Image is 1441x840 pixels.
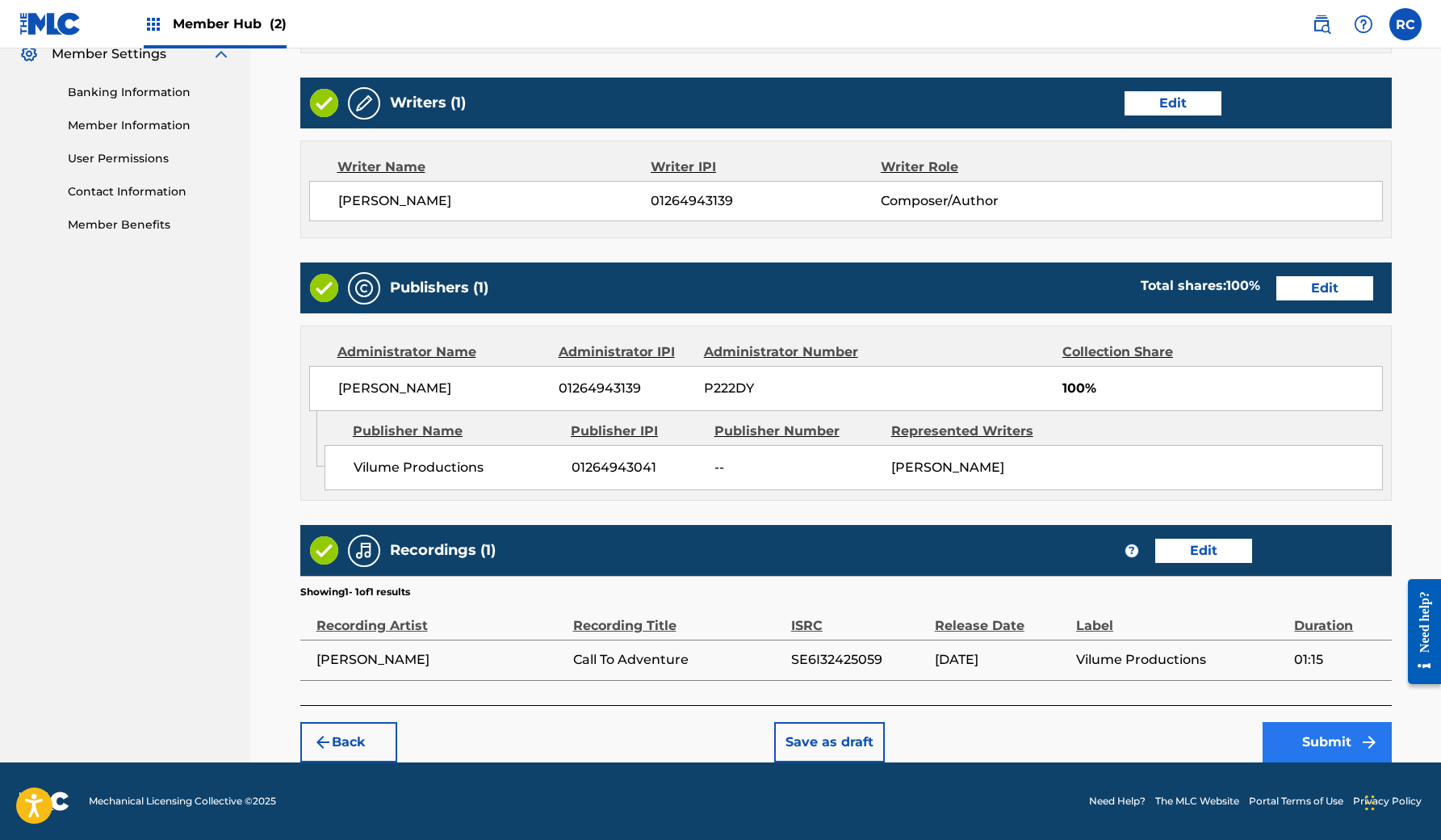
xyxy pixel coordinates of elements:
h5: Writers (1) [390,94,466,112]
span: Vilume Productions [1076,650,1286,670]
h5: Recordings (1) [390,541,496,560]
button: Edit [1155,539,1252,563]
span: [DATE] [935,650,1068,670]
img: Valid [310,274,338,302]
div: Administrator IPI [559,342,692,362]
img: Recordings [354,541,374,561]
span: Composer/Author [881,191,1090,211]
img: Valid [310,536,338,565]
div: Publisher Number [714,422,879,441]
div: ISRC [791,599,927,636]
div: Help [1347,8,1380,40]
a: Portal Terms of Use [1249,794,1343,808]
button: Back [300,722,397,762]
a: Member Benefits [68,216,231,233]
div: Duration [1294,599,1383,636]
span: [PERSON_NAME] [338,379,547,398]
span: Mechanical Licensing Collective © 2025 [89,794,276,808]
span: Member Settings [52,44,166,64]
img: help [1354,15,1373,34]
button: Save as draft [774,722,885,762]
p: Showing 1 - 1 of 1 results [300,585,410,599]
span: (2) [270,16,287,31]
div: Drag [1365,779,1375,827]
div: Publisher IPI [571,422,702,441]
a: Contact Information [68,183,231,200]
button: Edit [1276,276,1373,300]
span: 01264943139 [559,379,692,398]
div: User Menu [1389,8,1422,40]
span: P222DY [704,379,871,398]
img: f7272a7cc735f4ea7f67.svg [1359,733,1379,752]
div: Writer IPI [651,157,881,177]
a: User Permissions [68,150,231,167]
div: Total shares: [1141,276,1260,296]
img: Writers [354,94,374,113]
img: Top Rightsholders [144,15,163,34]
div: Represented Writers [891,422,1056,441]
span: Vilume Productions [354,458,559,477]
span: 100% [1062,379,1382,398]
span: [PERSON_NAME] [338,191,651,211]
span: -- [714,458,879,477]
div: Recording Artist [316,599,565,636]
img: search [1312,15,1331,34]
span: 100 % [1226,278,1260,293]
a: Privacy Policy [1353,794,1422,808]
span: [PERSON_NAME] [891,460,1004,475]
span: ? [1125,544,1138,557]
a: The MLC Website [1155,794,1239,808]
img: MLC Logo [19,12,82,36]
span: Member Hub [173,15,287,33]
img: 7ee5dd4eb1f8a8e3ef2f.svg [313,733,333,752]
img: expand [212,44,231,64]
div: Administrator Name [337,342,547,362]
a: Need Help? [1089,794,1146,808]
img: Member Settings [19,44,39,64]
button: Edit [1125,91,1221,115]
div: Publisher Name [353,422,559,441]
span: 01:15 [1294,650,1383,670]
span: Call To Adventure [573,650,783,670]
a: Member Information [68,117,231,134]
div: Writer Role [881,157,1090,177]
span: [PERSON_NAME] [316,650,565,670]
a: Public Search [1305,8,1338,40]
a: Banking Information [68,84,231,101]
div: Label [1076,599,1286,636]
span: SE6I32425059 [791,650,927,670]
iframe: Chat Widget [1360,762,1441,840]
div: Collection Share [1062,342,1219,362]
div: Release Date [935,599,1068,636]
button: Submit [1263,722,1392,762]
img: Valid [310,89,338,117]
img: logo [19,792,69,811]
h5: Publishers (1) [390,279,488,297]
div: Recording Title [573,599,783,636]
span: 01264943139 [651,191,880,211]
div: Administrator Number [704,342,871,362]
span: 01264943041 [572,458,702,477]
iframe: Resource Center [1396,565,1441,699]
img: Publishers [354,279,374,298]
div: Writer Name [337,157,651,177]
